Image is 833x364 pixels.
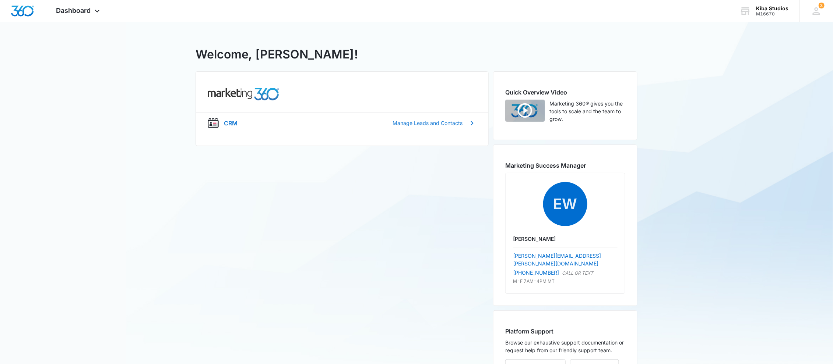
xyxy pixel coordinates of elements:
[756,6,789,11] div: account name
[208,118,219,129] img: crm
[756,11,789,17] div: account id
[513,269,559,276] a: [PHONE_NUMBER]
[224,119,238,128] p: CRM
[513,253,601,267] a: [PERSON_NAME][EMAIL_ADDRESS][PERSON_NAME][DOMAIN_NAME]
[513,278,618,285] p: M-F 7AM-4PM MT
[393,119,463,127] p: Manage Leads and Contacts
[505,88,625,97] h2: Quick Overview Video
[196,46,358,63] h1: Welcome, [PERSON_NAME]!
[196,112,488,134] a: crmCRMManage Leads and Contacts
[819,3,825,8] div: notifications count
[56,7,91,14] span: Dashboard
[505,100,545,122] img: Quick Overview Video
[505,327,625,336] h2: Platform Support
[819,3,825,8] span: 3
[543,182,587,226] span: EW
[505,161,625,170] h2: Marketing Success Manager
[208,88,279,100] img: common.products.marketing.title
[562,270,593,276] p: CALL OR TEXT
[549,100,625,123] p: Marketing 360® gives you the tools to scale and the team to grow.
[513,235,618,243] p: [PERSON_NAME]
[505,339,625,354] p: Browse our exhaustive support documentation or request help from our friendly support team.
